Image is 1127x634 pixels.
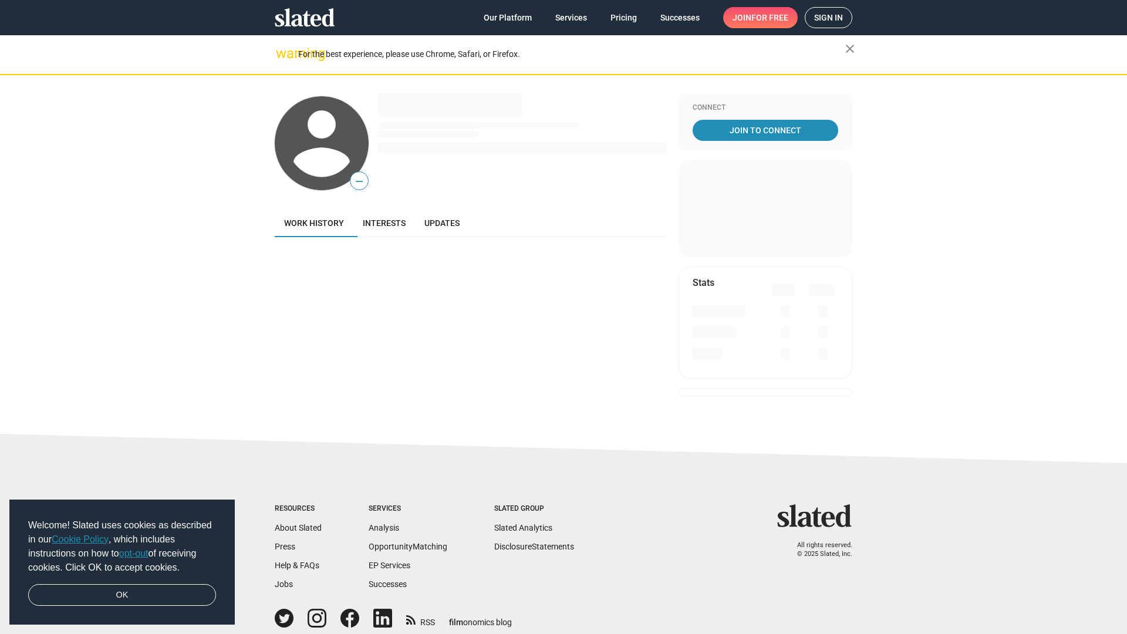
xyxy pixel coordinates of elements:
[449,608,512,628] a: filmonomics blog
[28,584,216,606] a: dismiss cookie message
[660,7,700,28] span: Successes
[276,46,290,60] mat-icon: warning
[119,548,149,558] a: opt-out
[751,7,788,28] span: for free
[693,103,838,113] div: Connect
[555,7,587,28] span: Services
[275,504,322,514] div: Resources
[298,46,845,62] div: For the best experience, please use Chrome, Safari, or Firefox.
[601,7,646,28] a: Pricing
[494,504,574,514] div: Slated Group
[484,7,532,28] span: Our Platform
[353,209,415,237] a: Interests
[275,542,295,551] a: Press
[805,7,852,28] a: Sign in
[369,504,447,514] div: Services
[406,610,435,628] a: RSS
[275,579,293,589] a: Jobs
[651,7,709,28] a: Successes
[474,7,541,28] a: Our Platform
[9,500,235,625] div: cookieconsent
[424,218,460,228] span: Updates
[843,42,857,56] mat-icon: close
[723,7,798,28] a: Joinfor free
[275,561,319,570] a: Help & FAQs
[28,518,216,575] span: Welcome! Slated uses cookies as described in our , which includes instructions on how to of recei...
[733,7,788,28] span: Join
[610,7,637,28] span: Pricing
[52,534,109,544] a: Cookie Policy
[693,120,838,141] a: Join To Connect
[814,8,843,28] span: Sign in
[494,523,552,532] a: Slated Analytics
[785,541,852,558] p: All rights reserved. © 2025 Slated, Inc.
[350,174,368,189] span: —
[369,579,407,589] a: Successes
[275,523,322,532] a: About Slated
[695,120,836,141] span: Join To Connect
[415,209,469,237] a: Updates
[449,618,463,627] span: film
[369,542,447,551] a: OpportunityMatching
[546,7,596,28] a: Services
[494,542,574,551] a: DisclosureStatements
[693,276,714,289] mat-card-title: Stats
[363,218,406,228] span: Interests
[369,561,410,570] a: EP Services
[275,209,353,237] a: Work history
[369,523,399,532] a: Analysis
[284,218,344,228] span: Work history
